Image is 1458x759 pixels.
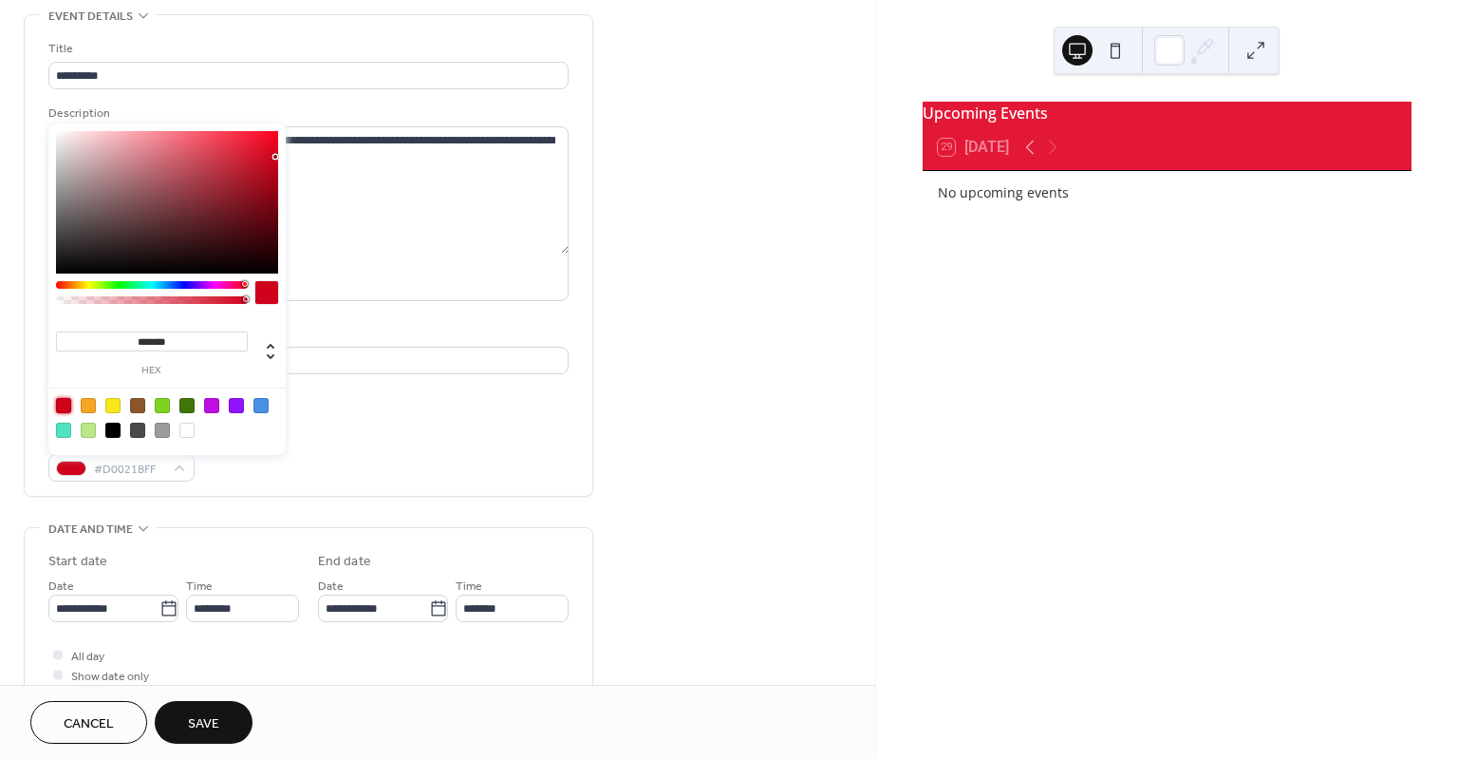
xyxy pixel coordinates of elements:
span: #D0021BFF [94,460,164,480]
div: Description [48,104,565,123]
div: #50E3C2 [56,423,71,438]
div: No upcoming events [938,182,1396,202]
div: #9B9B9B [155,423,170,438]
span: Cancel [64,714,114,734]
span: Show date only [71,667,149,687]
div: End date [318,552,371,572]
div: Location [48,324,565,344]
div: #4A90E2 [253,398,269,413]
div: #D0021B [56,398,71,413]
div: #9013FE [229,398,244,413]
div: Start date [48,552,107,572]
span: Date and time [48,520,133,540]
span: All day [71,647,104,667]
div: Upcoming Events [923,102,1411,124]
span: Event details [48,7,133,27]
div: #4A4A4A [130,423,145,438]
span: Save [188,714,219,734]
label: hex [56,366,248,376]
div: Title [48,39,565,59]
div: #BD10E0 [204,398,219,413]
div: #8B572A [130,398,145,413]
span: Date [318,577,344,597]
button: Save [155,701,252,744]
div: #7ED321 [155,398,170,413]
span: Time [186,577,213,597]
div: #000000 [105,423,121,438]
div: #417505 [179,398,195,413]
div: #FFFFFF [179,423,195,438]
span: Date [48,577,74,597]
div: #F8E71C [105,398,121,413]
span: Time [456,577,482,597]
div: #F5A623 [81,398,96,413]
div: #B8E986 [81,423,96,438]
button: Cancel [30,701,147,744]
